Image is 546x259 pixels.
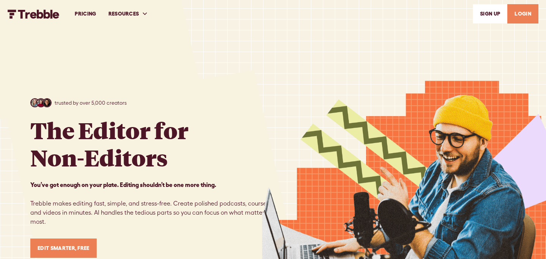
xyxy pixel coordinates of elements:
strong: You’ve got enough on your plate. Editing shouldn’t be one more thing. ‍ [30,181,216,188]
img: Trebble FM Logo [8,9,60,19]
p: Trebble makes editing fast, simple, and stress-free. Create polished podcasts, courses, and video... [30,180,273,226]
a: LOGIN [507,4,538,24]
a: Edit Smarter, Free [30,239,97,258]
p: trusted by over 5,000 creators [55,99,127,107]
div: RESOURCES [102,1,154,27]
a: PRICING [69,1,102,27]
h1: The Editor for Non-Editors [30,116,188,171]
a: SIGn UP [473,4,507,24]
div: RESOURCES [108,10,139,18]
a: home [8,9,60,18]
